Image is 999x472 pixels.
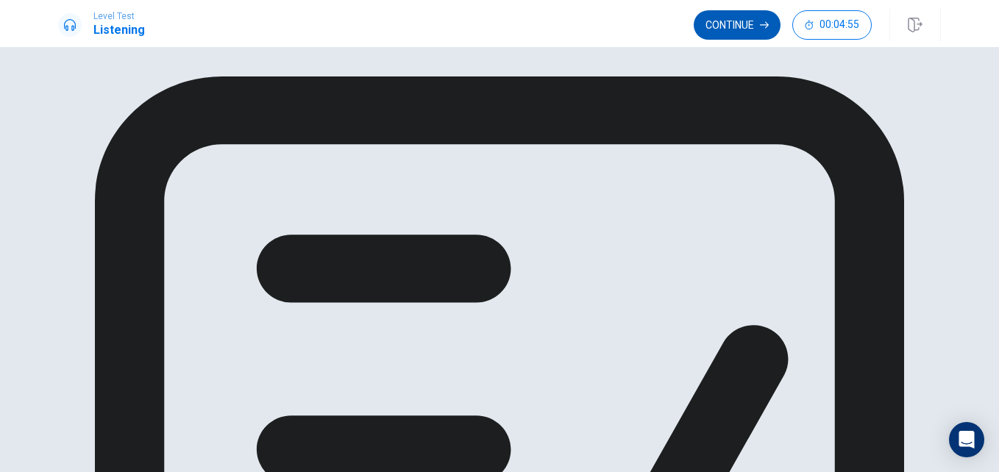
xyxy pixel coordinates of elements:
[792,10,872,40] button: 00:04:55
[93,21,145,39] h1: Listening
[820,19,859,31] span: 00:04:55
[93,11,145,21] span: Level Test
[694,10,781,40] button: Continue
[949,422,984,457] div: Open Intercom Messenger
